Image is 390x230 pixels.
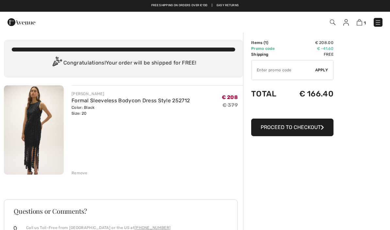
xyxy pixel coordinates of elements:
a: Formal Sleeveless Bodycon Dress Style 252712 [72,97,190,104]
span: | [212,3,212,8]
a: Easy Returns [217,3,239,8]
img: Formal Sleeveless Bodycon Dress Style 252712 [4,85,64,175]
img: My Info [343,19,349,26]
img: Menu [375,19,381,26]
a: [PHONE_NUMBER] [135,225,171,230]
div: Congratulations! Your order will be shipped for FREE! [12,57,235,70]
td: Total [251,83,286,105]
td: € 166.40 [286,83,333,105]
td: € -41.60 [286,46,333,51]
span: Proceed to Checkout [261,124,321,130]
div: Remove [72,170,88,176]
span: 1 [265,40,267,45]
iframe: PayPal [251,105,333,116]
div: [PERSON_NAME] [72,91,190,97]
td: Promo code [251,46,286,51]
h3: Questions or Comments? [14,208,228,214]
img: Search [330,20,335,25]
span: 1 [364,21,366,25]
td: Shipping [251,51,286,57]
button: Proceed to Checkout [251,119,333,136]
s: € 379 [222,102,238,108]
span: € 208 [222,94,238,100]
img: Shopping Bag [357,19,362,25]
td: Free [286,51,333,57]
td: € 208.00 [286,40,333,46]
td: Items ( ) [251,40,286,46]
div: Color: Black Size: 20 [72,105,190,116]
img: 1ère Avenue [8,16,35,29]
input: Promo code [252,60,315,80]
span: Apply [315,67,328,73]
img: Congratulation2.svg [50,57,63,70]
a: 1 [357,18,366,26]
a: Free shipping on orders over €130 [151,3,208,8]
a: 1ère Avenue [8,19,35,25]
